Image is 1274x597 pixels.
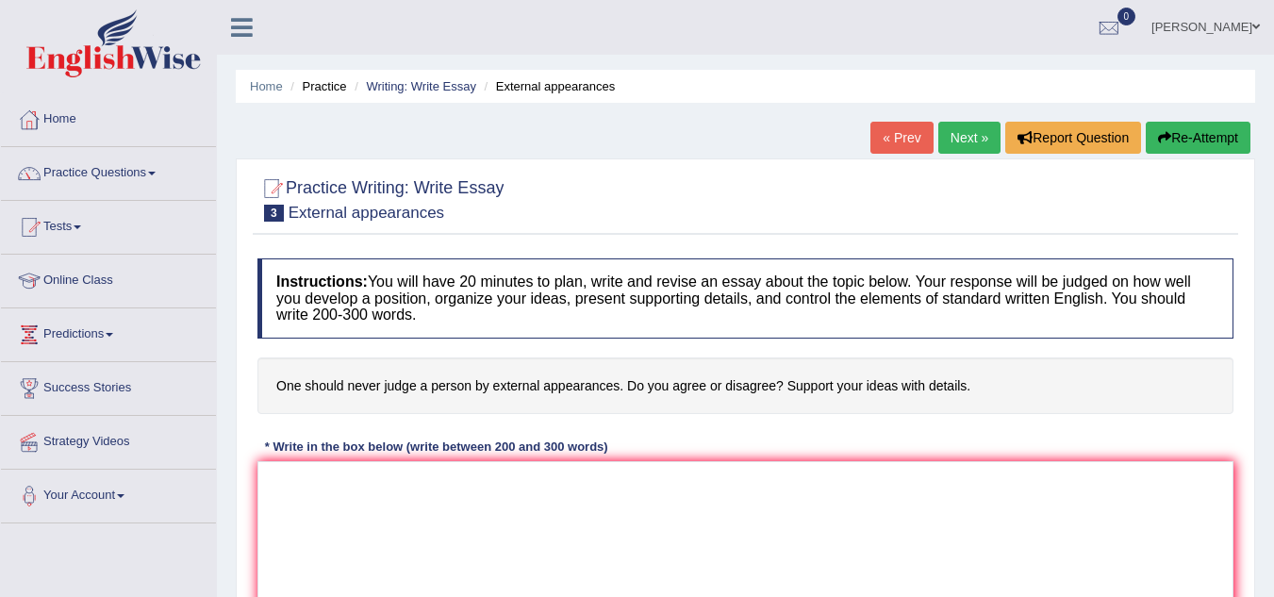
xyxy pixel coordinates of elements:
[1,147,216,194] a: Practice Questions
[1,470,216,517] a: Your Account
[264,205,284,222] span: 3
[1,308,216,356] a: Predictions
[276,274,368,290] b: Instructions:
[870,122,933,154] a: « Prev
[480,77,616,95] li: External appearances
[250,79,283,93] a: Home
[1,93,216,141] a: Home
[257,357,1233,415] h4: One should never judge a person by external appearances. Do you agree or disagree? Support your i...
[257,174,504,222] h2: Practice Writing: Write Essay
[1005,122,1141,154] button: Report Question
[1117,8,1136,25] span: 0
[257,258,1233,339] h4: You will have 20 minutes to plan, write and revise an essay about the topic below. Your response ...
[366,79,476,93] a: Writing: Write Essay
[938,122,1001,154] a: Next »
[1,362,216,409] a: Success Stories
[289,204,444,222] small: External appearances
[1,201,216,248] a: Tests
[1146,122,1250,154] button: Re-Attempt
[1,416,216,463] a: Strategy Videos
[286,77,346,95] li: Practice
[257,438,615,456] div: * Write in the box below (write between 200 and 300 words)
[1,255,216,302] a: Online Class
